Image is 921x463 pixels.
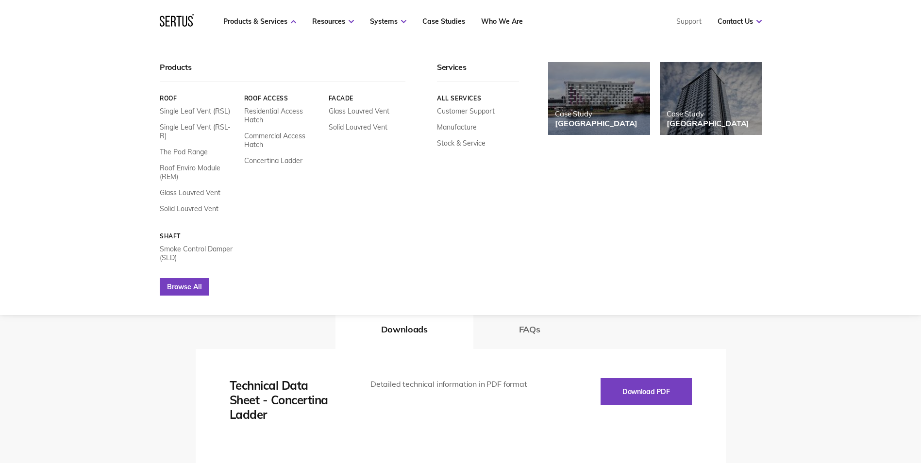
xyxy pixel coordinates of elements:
a: Glass Louvred Vent [160,188,220,197]
a: Commercial Access Hatch [244,132,321,149]
a: Roof Enviro Module (REM) [160,164,237,181]
a: Stock & Service [437,139,486,148]
div: Technical Data Sheet - Concertina Ladder [230,378,341,422]
a: Case Study[GEOGRAPHIC_DATA] [548,62,650,135]
a: All services [437,95,519,102]
a: The Pod Range [160,148,208,156]
button: Download PDF [601,378,692,405]
a: Support [676,17,702,26]
a: Facade [328,95,405,102]
a: Browse All [160,278,209,296]
a: Solid Louvred Vent [328,123,387,132]
a: Resources [312,17,354,26]
a: Glass Louvred Vent [328,107,389,116]
div: [GEOGRAPHIC_DATA] [667,118,749,128]
a: Manufacture [437,123,477,132]
a: Single Leaf Vent (RSL) [160,107,230,116]
a: Systems [370,17,406,26]
a: Contact Us [718,17,762,26]
div: [GEOGRAPHIC_DATA] [555,118,637,128]
div: Services [437,62,519,82]
a: Shaft [160,232,237,240]
div: Case Study [555,109,637,118]
a: Case Studies [422,17,465,26]
button: FAQs [473,310,586,349]
div: Detailed technical information in PDF format [370,378,531,391]
a: Single Leaf Vent (RSL-R) [160,123,237,140]
a: Roof [160,95,237,102]
div: Case Study [667,109,749,118]
a: Residential Access Hatch [244,107,321,124]
a: Products & Services [223,17,296,26]
a: Who We Are [481,17,523,26]
div: Products [160,62,405,82]
a: Customer Support [437,107,495,116]
a: Roof Access [244,95,321,102]
iframe: Chat Widget [746,350,921,463]
a: Smoke Control Damper (SLD) [160,245,237,262]
a: Case Study[GEOGRAPHIC_DATA] [660,62,762,135]
a: Concertina Ladder [244,156,302,165]
a: Solid Louvred Vent [160,204,218,213]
